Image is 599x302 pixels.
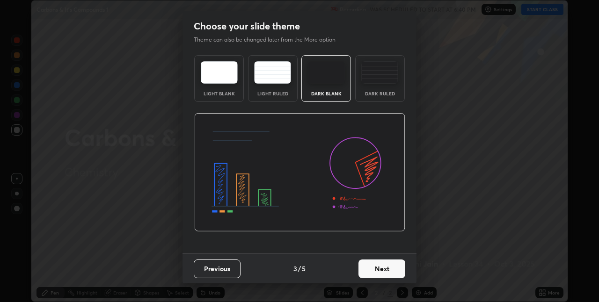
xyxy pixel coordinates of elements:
h4: 5 [302,264,306,273]
h4: 3 [293,264,297,273]
img: darkTheme.f0cc69e5.svg [308,61,345,84]
h2: Choose your slide theme [194,20,300,32]
div: Dark Blank [307,91,345,96]
button: Next [358,259,405,278]
div: Dark Ruled [361,91,399,96]
p: Theme can also be changed later from the More option [194,36,345,44]
img: lightRuledTheme.5fabf969.svg [254,61,291,84]
div: Light Blank [200,91,238,96]
img: darkRuledTheme.de295e13.svg [361,61,398,84]
div: Light Ruled [254,91,292,96]
img: lightTheme.e5ed3b09.svg [201,61,238,84]
img: darkThemeBanner.d06ce4a2.svg [194,113,405,232]
button: Previous [194,259,241,278]
h4: / [298,264,301,273]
